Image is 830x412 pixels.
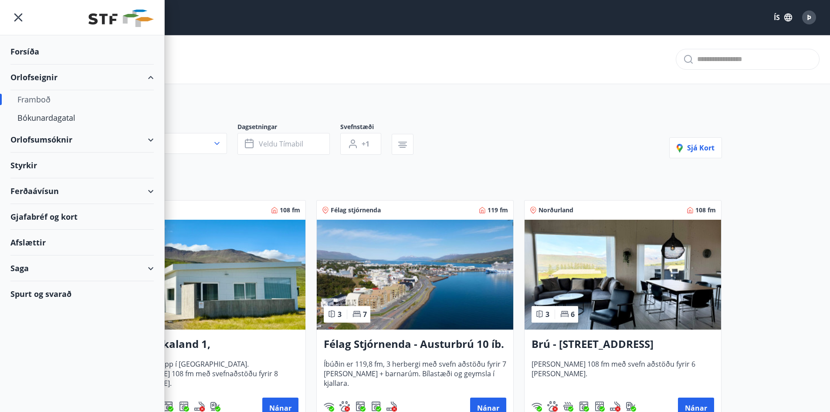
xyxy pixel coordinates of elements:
button: +1 [340,133,381,155]
div: Reykingar / Vape [194,401,205,412]
span: Dagsetningar [237,123,340,133]
span: Svæði [108,123,237,133]
img: QNIUl6Cv9L9rHgMXwuzGLuiJOj7RKqxk9mBFPqjq.svg [610,401,620,412]
img: Dl16BY4EX9PAW649lg1C3oBuIaAsR6QVDQBO2cTm.svg [579,401,589,412]
img: Paella dish [109,220,305,330]
div: Orlofseignir [10,65,154,90]
img: QNIUl6Cv9L9rHgMXwuzGLuiJOj7RKqxk9mBFPqjq.svg [386,401,397,412]
span: Svefnstæði [340,123,392,133]
span: Sjá kort [677,143,715,153]
div: Orlofsumsóknir [10,127,154,153]
img: nH7E6Gw2rvWFb8XaSdRp44dhkQaj4PJkOoRYItBQ.svg [210,401,220,412]
img: Paella dish [525,220,721,330]
div: Reykingar / Vape [610,401,620,412]
div: Hleðslustöð fyrir rafbíla [626,401,636,412]
div: Þráðlaust net [532,401,542,412]
span: 108 fm [695,206,716,215]
button: menu [10,10,26,25]
img: HJRyFFsYp6qjeUYhR4dAD8CaCEsnIFYZ05miwXoh.svg [324,401,334,412]
img: h89QDIuHlAdpqTriuIvuEWkTH976fOgBEOOeu1mi.svg [563,401,573,412]
button: ÍS [769,10,797,25]
div: Reykingar / Vape [386,401,397,412]
div: Ferðaávísun [10,178,154,204]
span: Þ [807,13,811,22]
div: Þurrkari [179,401,189,412]
h3: Félag Stjórnenda - Austurbrú 10 íb. 201 [324,337,506,352]
img: hddCLTAnxqFUMr1fxmbGG8zWilo2syolR0f9UjPn.svg [179,401,189,412]
span: 3 [338,310,342,319]
div: Þráðlaust net [324,401,334,412]
span: +1 [362,139,369,149]
span: 7 [363,310,367,319]
img: hddCLTAnxqFUMr1fxmbGG8zWilo2syolR0f9UjPn.svg [594,401,605,412]
img: QNIUl6Cv9L9rHgMXwuzGLuiJOj7RKqxk9mBFPqjq.svg [194,401,205,412]
div: Bókunardagatal [17,109,147,127]
span: 3 [545,310,549,319]
div: Heitur pottur [563,401,573,412]
div: Styrkir [10,153,154,178]
img: pxcaIm5dSOV3FS4whs1soiYWTwFQvksT25a9J10C.svg [339,401,350,412]
div: Þvottavél [355,401,366,412]
div: Þurrkari [594,401,605,412]
button: Veldu tímabil [237,133,330,155]
img: union_logo [88,10,154,27]
div: Afslættir [10,230,154,255]
div: Saga [10,255,154,281]
div: Framboð [17,90,147,109]
button: Sjá kort [669,137,722,158]
span: [PERSON_NAME] 108 fm með svefn aðstöðu fyrir 6 [PERSON_NAME]. [532,359,714,388]
span: Norðurland [539,206,573,215]
div: Gjafabréf og kort [10,204,154,230]
span: Félag stjórnenda [331,206,381,215]
div: Spurt og svarað [10,281,154,306]
img: Dl16BY4EX9PAW649lg1C3oBuIaAsR6QVDQBO2cTm.svg [355,401,366,412]
span: 6 [571,310,575,319]
img: Dl16BY4EX9PAW649lg1C3oBuIaAsR6QVDQBO2cTm.svg [163,401,173,412]
button: Allt [108,133,227,154]
button: Þ [799,7,820,28]
img: HJRyFFsYp6qjeUYhR4dAD8CaCEsnIFYZ05miwXoh.svg [532,401,542,412]
div: Forsíða [10,39,154,65]
span: Rúmgott hús upp í [GEOGRAPHIC_DATA]. [PERSON_NAME] 108 fm með svefnaðstöðu fyrir 8 [PERSON_NAME]. [116,359,298,388]
div: Þvottavél [579,401,589,412]
h3: Brú - Hrókaland 1, [GEOGRAPHIC_DATA] [116,337,298,352]
div: Þurrkari [371,401,381,412]
span: 119 fm [488,206,508,215]
img: hddCLTAnxqFUMr1fxmbGG8zWilo2syolR0f9UjPn.svg [371,401,381,412]
span: Veldu tímabil [259,139,303,149]
div: Hleðslustöð fyrir rafbíla [210,401,220,412]
h3: Brú - [STREET_ADDRESS] [532,337,714,352]
div: Gæludýr [339,401,350,412]
img: Paella dish [317,220,513,330]
img: nH7E6Gw2rvWFb8XaSdRp44dhkQaj4PJkOoRYItBQ.svg [626,401,636,412]
span: Íbúðin er 119,8 fm, 3 herbergi með svefn aðstöðu fyrir 7 [PERSON_NAME] + barnarúm. Bílastæði og g... [324,359,506,388]
img: pxcaIm5dSOV3FS4whs1soiYWTwFQvksT25a9J10C.svg [547,401,558,412]
div: Þvottavél [163,401,173,412]
span: 108 fm [280,206,300,215]
div: Gæludýr [547,401,558,412]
